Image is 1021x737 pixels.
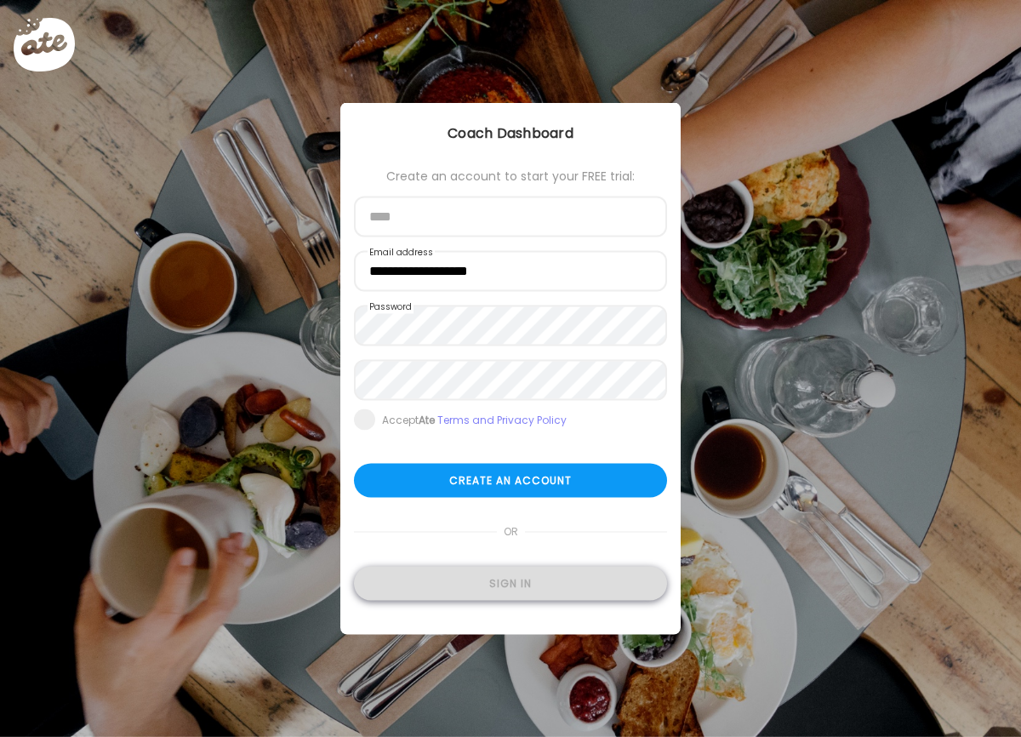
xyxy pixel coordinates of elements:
div: Create an account to start your FREE trial: [354,169,667,183]
div: Create an account [354,464,667,498]
div: Sign in [354,567,667,601]
div: Coach Dashboard [340,123,681,144]
label: Password [368,300,414,314]
b: Ate [419,413,435,427]
span: or [497,515,525,549]
a: Terms and Privacy Policy [437,413,567,427]
label: Email address [368,246,435,260]
div: Accept [382,414,567,427]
